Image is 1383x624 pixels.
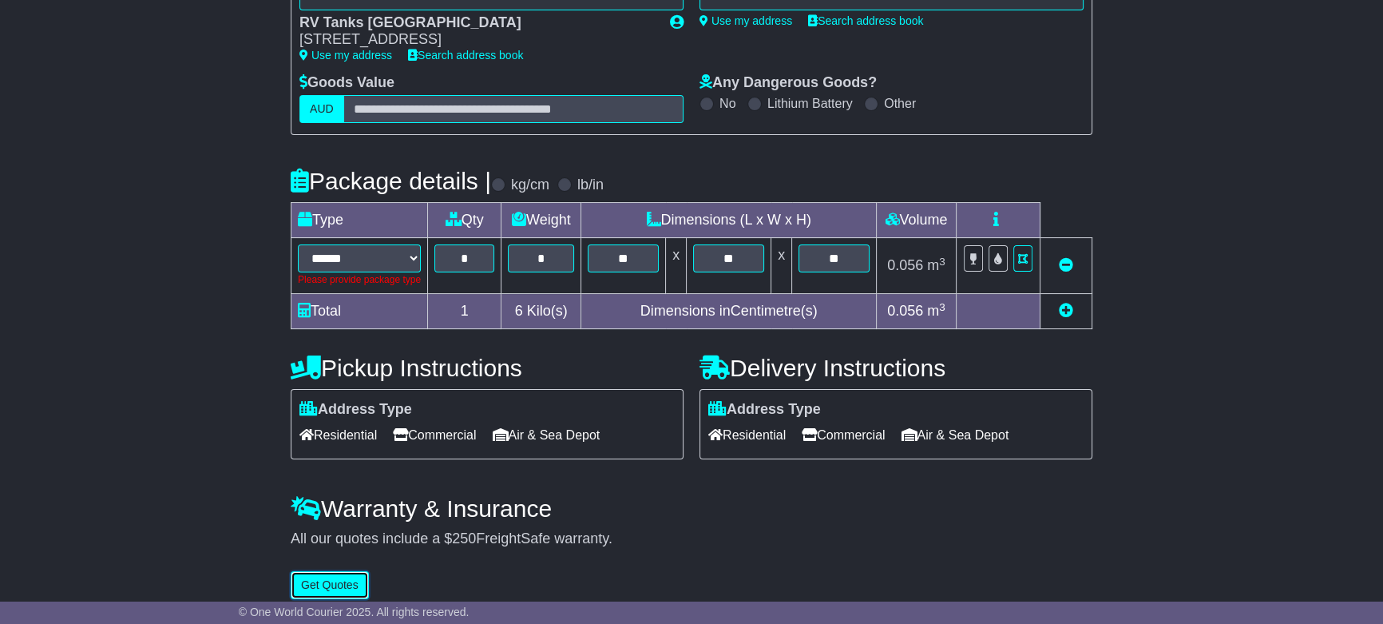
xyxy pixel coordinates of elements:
h4: Pickup Instructions [291,355,684,381]
span: 0.056 [887,257,923,273]
label: Lithium Battery [767,96,853,111]
span: Air & Sea Depot [493,423,600,447]
a: Search address book [808,14,923,27]
a: Search address book [408,49,523,62]
td: Total [291,294,428,329]
div: All our quotes include a $ FreightSafe warranty. [291,531,1092,548]
td: 1 [428,294,501,329]
label: lb/in [577,177,604,194]
span: Air & Sea Depot [902,423,1009,447]
span: m [927,257,945,273]
label: Address Type [299,401,412,419]
label: Address Type [708,401,821,419]
td: Qty [428,203,501,238]
div: RV Tanks [GEOGRAPHIC_DATA] [299,14,654,32]
a: Remove this item [1059,257,1073,273]
label: Any Dangerous Goods? [699,74,877,92]
sup: 3 [939,256,945,268]
td: Dimensions (L x W x H) [581,203,877,238]
div: Please provide package type [298,272,421,287]
button: Get Quotes [291,571,369,599]
td: Dimensions in Centimetre(s) [581,294,877,329]
td: x [666,238,687,294]
td: Kilo(s) [501,294,581,329]
span: Commercial [393,423,476,447]
sup: 3 [939,301,945,313]
span: Commercial [802,423,885,447]
span: m [927,303,945,319]
label: kg/cm [511,177,549,194]
div: [STREET_ADDRESS] [299,31,654,49]
td: x [771,238,792,294]
a: Use my address [699,14,792,27]
span: Residential [708,423,786,447]
a: Add new item [1059,303,1073,319]
label: No [719,96,735,111]
label: Goods Value [299,74,394,92]
td: Weight [501,203,581,238]
a: Use my address [299,49,392,62]
h4: Package details | [291,168,491,194]
label: AUD [299,95,344,123]
span: 0.056 [887,303,923,319]
label: Other [884,96,916,111]
h4: Warranty & Insurance [291,495,1092,522]
span: 6 [515,303,523,319]
span: 250 [452,531,476,546]
td: Type [291,203,428,238]
h4: Delivery Instructions [699,355,1092,381]
span: © One World Courier 2025. All rights reserved. [239,606,470,618]
td: Volume [876,203,956,238]
span: Residential [299,423,377,447]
